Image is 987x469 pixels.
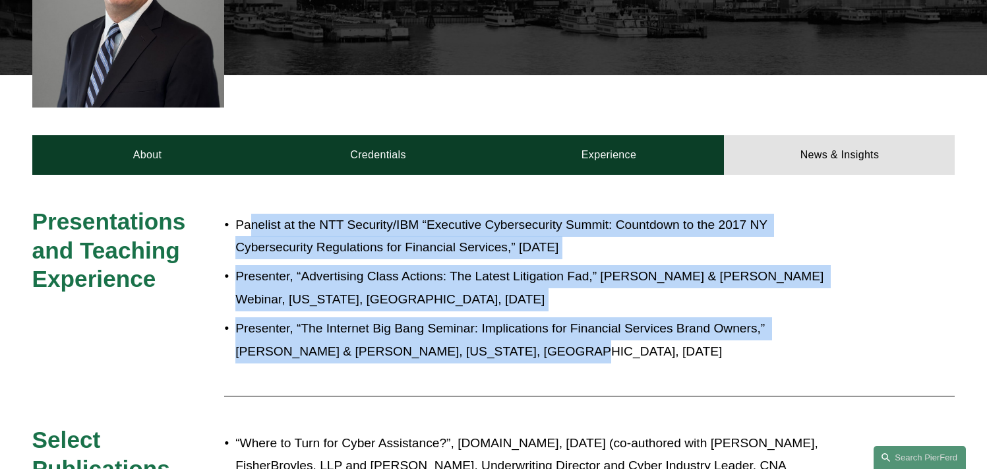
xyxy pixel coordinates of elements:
[235,265,839,311] p: Presenter, “Advertising Class Actions: The Latest Litigation Fad,” [PERSON_NAME] & [PERSON_NAME] ...
[874,446,966,469] a: Search this site
[32,208,193,292] span: Presentations and Teaching Experience
[724,135,955,175] a: News & Insights
[263,135,494,175] a: Credentials
[494,135,725,175] a: Experience
[32,135,263,175] a: About
[235,317,839,363] p: Presenter, “The Internet Big Bang Seminar: Implications for Financial Services Brand Owners,” [PE...
[235,214,839,259] p: Panelist at the NTT Security/IBM “Executive Cybersecurity Summit: Countdown to the 2017 NY Cybers...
